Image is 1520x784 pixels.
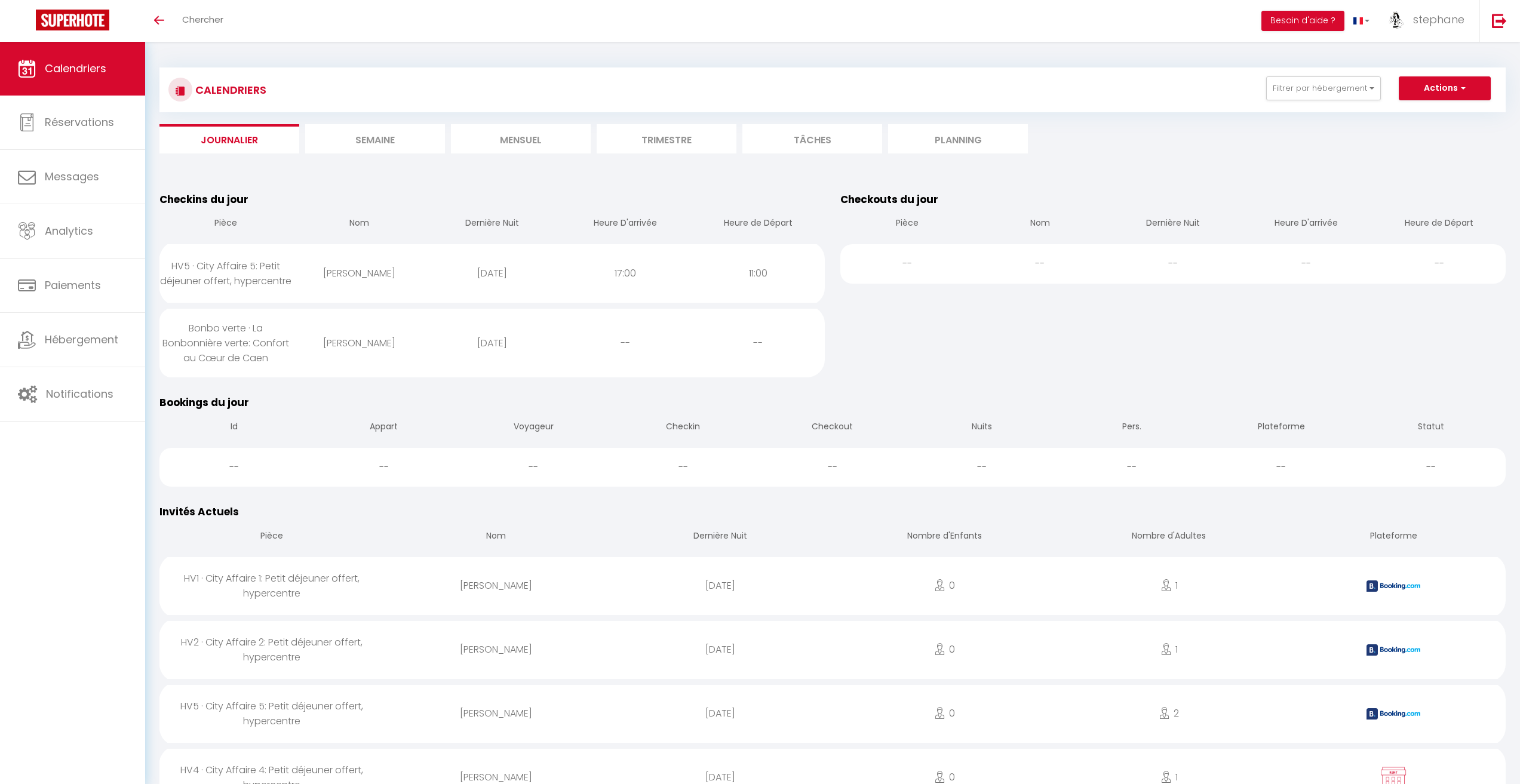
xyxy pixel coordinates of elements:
[159,309,293,377] div: Bonbo verte · La Bonbonnière verte: Confort au Cœur de Caen
[597,124,736,153] li: Trimestre
[1206,448,1356,487] div: --
[1469,730,1511,775] iframe: Chat
[833,630,1057,669] div: 0
[426,207,559,241] th: Dernière Nuit
[1057,566,1282,605] div: 1
[384,630,609,669] div: [PERSON_NAME]
[608,566,833,605] div: [DATE]
[608,630,833,669] div: [DATE]
[159,395,249,410] span: Bookings du jour
[608,694,833,733] div: [DATE]
[384,694,609,733] div: [PERSON_NAME]
[758,448,907,487] div: --
[1057,694,1282,733] div: 2
[833,694,1057,733] div: 0
[1266,76,1381,100] button: Filtrer par hébergement
[1367,708,1420,720] img: booking2.png
[1356,448,1506,487] div: --
[692,207,825,241] th: Heure de Départ
[1367,644,1420,656] img: booking2.png
[1206,411,1356,445] th: Plateforme
[459,411,608,445] th: Voyageur
[45,169,99,184] span: Messages
[1239,244,1372,283] div: --
[45,115,114,130] span: Réservations
[833,520,1057,554] th: Nombre d'Enfants
[840,244,974,283] div: --
[45,278,101,293] span: Paiements
[907,411,1057,445] th: Nuits
[974,207,1107,241] th: Nom
[608,448,757,487] div: --
[907,448,1057,487] div: --
[833,566,1057,605] div: 0
[758,411,907,445] th: Checkout
[45,61,106,76] span: Calendriers
[159,207,293,241] th: Pièce
[608,520,833,554] th: Dernière Nuit
[45,332,118,347] span: Hébergement
[159,411,309,445] th: Id
[1367,580,1420,592] img: booking2.png
[1356,411,1506,445] th: Statut
[309,448,458,487] div: --
[1057,520,1282,554] th: Nombre d'Adultes
[1261,11,1344,31] button: Besoin d'aide ?
[742,124,882,153] li: Tâches
[1057,411,1206,445] th: Pers.
[608,411,757,445] th: Checkin
[558,254,692,293] div: 17:00
[840,192,938,207] span: Checkouts du jour
[159,505,239,519] span: Invités Actuels
[1107,244,1240,283] div: --
[192,76,266,103] h3: CALENDRIERS
[888,124,1028,153] li: Planning
[558,207,692,241] th: Heure D'arrivée
[159,687,384,740] div: HV5 · City Affaire 5: Petit déjeuner offert, hypercentre
[159,448,309,487] div: --
[159,559,384,613] div: HV1 · City Affaire 1: Petit déjeuner offert, hypercentre
[1372,244,1506,283] div: --
[384,566,609,605] div: [PERSON_NAME]
[293,207,426,241] th: Nom
[309,411,458,445] th: Appart
[426,324,559,362] div: [DATE]
[36,10,109,30] img: Super Booking
[182,13,223,26] span: Chercher
[384,520,609,554] th: Nom
[159,192,248,207] span: Checkins du jour
[1372,207,1506,241] th: Heure de Départ
[451,124,591,153] li: Mensuel
[1413,12,1464,27] span: stephane
[46,386,113,401] span: Notifications
[159,520,384,554] th: Pièce
[1057,630,1282,669] div: 1
[293,254,426,293] div: [PERSON_NAME]
[1399,76,1491,100] button: Actions
[1107,207,1240,241] th: Dernière Nuit
[1281,520,1506,554] th: Plateforme
[558,324,692,362] div: --
[159,124,299,153] li: Journalier
[45,223,93,238] span: Analytics
[293,324,426,362] div: [PERSON_NAME]
[1057,448,1206,487] div: --
[692,324,825,362] div: --
[1239,207,1372,241] th: Heure D'arrivée
[10,5,45,41] button: Ouvrir le widget de chat LiveChat
[159,247,293,300] div: HV5 · City Affaire 5: Petit déjeuner offert, hypercentre
[159,623,384,677] div: HV2 · City Affaire 2: Petit déjeuner offert, hypercentre
[974,244,1107,283] div: --
[1387,11,1405,29] img: ...
[305,124,445,153] li: Semaine
[426,254,559,293] div: [DATE]
[692,254,825,293] div: 11:00
[1492,13,1507,28] img: logout
[459,448,608,487] div: --
[840,207,974,241] th: Pièce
